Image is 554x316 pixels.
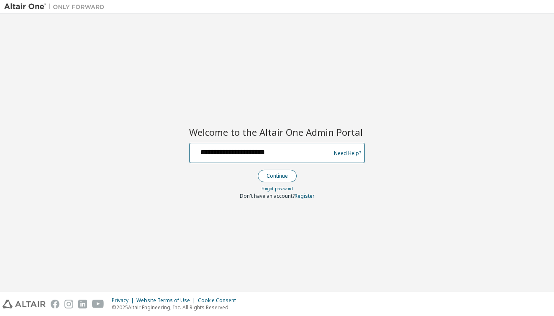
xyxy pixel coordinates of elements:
[3,300,46,308] img: altair_logo.svg
[258,170,297,182] button: Continue
[4,3,109,11] img: Altair One
[51,300,59,308] img: facebook.svg
[112,304,241,311] p: © 2025 Altair Engineering, Inc. All Rights Reserved.
[112,297,136,304] div: Privacy
[92,300,104,308] img: youtube.svg
[295,192,315,199] a: Register
[240,192,295,199] span: Don't have an account?
[189,126,365,138] h2: Welcome to the Altair One Admin Portal
[136,297,198,304] div: Website Terms of Use
[78,300,87,308] img: linkedin.svg
[262,186,293,192] a: Forgot password
[198,297,241,304] div: Cookie Consent
[64,300,73,308] img: instagram.svg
